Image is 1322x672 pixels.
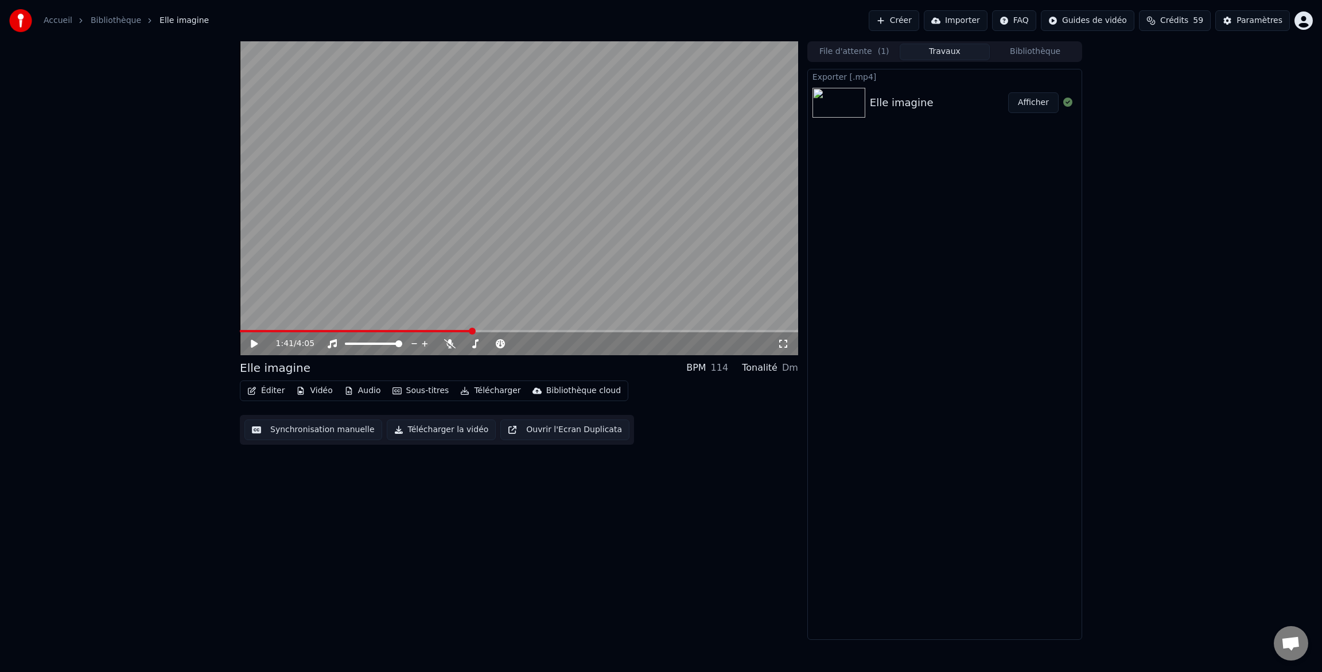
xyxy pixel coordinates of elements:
[1274,626,1308,661] div: Ouvrir le chat
[1139,10,1211,31] button: Crédits59
[546,385,621,397] div: Bibliothèque cloud
[711,361,729,375] div: 114
[291,383,337,399] button: Vidéo
[500,419,629,440] button: Ouvrir l'Ecran Duplicata
[456,383,525,399] button: Télécharger
[809,44,900,60] button: File d'attente
[297,338,314,349] span: 4:05
[276,338,294,349] span: 1:41
[742,361,777,375] div: Tonalité
[44,15,72,26] a: Accueil
[990,44,1080,60] button: Bibliothèque
[924,10,987,31] button: Importer
[900,44,990,60] button: Travaux
[388,383,454,399] button: Sous-titres
[9,9,32,32] img: youka
[1008,92,1059,113] button: Afficher
[240,360,310,376] div: Elle imagine
[808,69,1082,83] div: Exporter [.mp4]
[1041,10,1134,31] button: Guides de vidéo
[1193,15,1203,26] span: 59
[1160,15,1188,26] span: Crédits
[44,15,209,26] nav: breadcrumb
[878,46,889,57] span: ( 1 )
[276,338,304,349] div: /
[870,95,934,111] div: Elle imagine
[1237,15,1282,26] div: Paramètres
[1215,10,1290,31] button: Paramètres
[686,361,706,375] div: BPM
[992,10,1036,31] button: FAQ
[782,361,798,375] div: Dm
[160,15,209,26] span: Elle imagine
[91,15,141,26] a: Bibliothèque
[340,383,386,399] button: Audio
[387,419,496,440] button: Télécharger la vidéo
[244,419,382,440] button: Synchronisation manuelle
[869,10,919,31] button: Créer
[243,383,289,399] button: Éditer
